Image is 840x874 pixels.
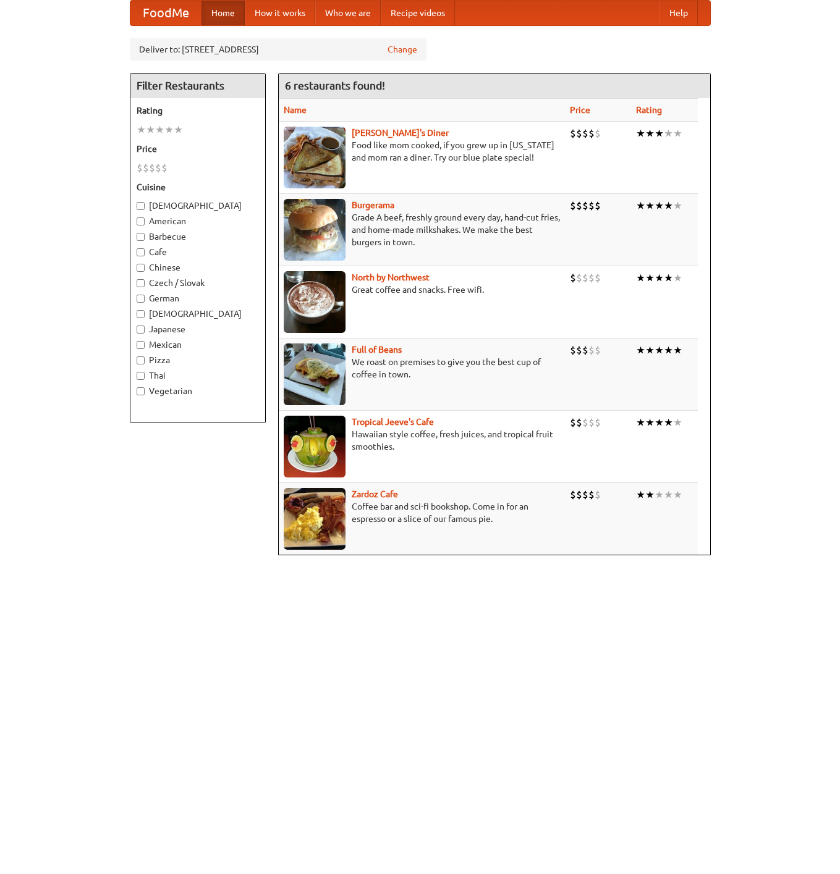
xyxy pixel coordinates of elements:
[664,416,673,429] li: ★
[137,181,259,193] h5: Cuisine
[137,143,259,155] h5: Price
[655,127,664,140] li: ★
[595,271,601,285] li: $
[352,417,434,427] a: Tropical Jeeve's Cafe
[673,488,682,502] li: ★
[645,127,655,140] li: ★
[570,199,576,212] li: $
[588,416,595,429] li: $
[284,356,560,380] p: We roast on premises to give you the best cup of coffee in town.
[595,416,601,429] li: $
[576,416,582,429] li: $
[645,416,655,429] li: ★
[284,428,560,453] p: Hawaiian style coffee, fresh juices, and tropical fruit smoothies.
[664,343,673,357] li: ★
[582,488,588,502] li: $
[245,1,315,25] a: How it works
[137,387,145,395] input: Vegetarian
[352,200,394,210] a: Burgerama
[655,343,664,357] li: ★
[137,279,145,287] input: Czech / Slovak
[570,416,576,429] li: $
[284,139,560,164] p: Food like mom cooked, if you grew up in [US_STATE] and mom ran a diner. Try our blue plate special!
[137,338,259,351] label: Mexican
[315,1,381,25] a: Who we are
[582,416,588,429] li: $
[381,1,455,25] a: Recipe videos
[137,200,259,212] label: [DEMOGRAPHIC_DATA]
[664,488,673,502] li: ★
[284,105,307,115] a: Name
[588,199,595,212] li: $
[673,199,682,212] li: ★
[636,199,645,212] li: ★
[570,271,576,285] li: $
[660,1,698,25] a: Help
[576,127,582,140] li: $
[645,271,655,285] li: ★
[137,341,145,349] input: Mexican
[164,123,174,137] li: ★
[636,127,645,140] li: ★
[645,199,655,212] li: ★
[137,308,259,320] label: [DEMOGRAPHIC_DATA]
[576,343,582,357] li: $
[284,488,346,550] img: zardoz.jpg
[595,343,601,357] li: $
[595,127,601,140] li: $
[137,385,259,397] label: Vegetarian
[655,271,664,285] li: ★
[137,246,259,258] label: Cafe
[582,127,588,140] li: $
[285,80,385,91] ng-pluralize: 6 restaurants found!
[137,202,145,210] input: [DEMOGRAPHIC_DATA]
[576,199,582,212] li: $
[673,127,682,140] li: ★
[137,217,145,225] input: American
[137,215,259,227] label: American
[143,161,149,175] li: $
[137,264,145,272] input: Chinese
[284,127,346,188] img: sallys.jpg
[588,343,595,357] li: $
[155,123,164,137] li: ★
[352,489,398,499] a: Zardoz Cafe
[137,233,145,241] input: Barbecue
[636,488,645,502] li: ★
[284,271,346,333] img: north.jpg
[352,345,402,355] a: Full of Beans
[137,310,145,318] input: [DEMOGRAPHIC_DATA]
[284,211,560,248] p: Grade A beef, freshly ground every day, hand-cut fries, and home-made milkshakes. We make the bes...
[570,127,576,140] li: $
[645,488,655,502] li: ★
[655,199,664,212] li: ★
[137,123,146,137] li: ★
[655,416,664,429] li: ★
[130,74,265,98] h4: Filter Restaurants
[137,323,259,335] label: Japanese
[673,416,682,429] li: ★
[137,261,259,274] label: Chinese
[137,356,145,364] input: Pizza
[137,248,145,256] input: Cafe
[130,1,202,25] a: FoodMe
[636,105,662,115] a: Rating
[146,123,155,137] li: ★
[137,354,259,366] label: Pizza
[161,161,168,175] li: $
[664,271,673,285] li: ★
[588,271,595,285] li: $
[130,38,426,61] div: Deliver to: [STREET_ADDRESS]
[284,284,560,296] p: Great coffee and snacks. Free wifi.
[582,199,588,212] li: $
[352,272,430,282] b: North by Northwest
[352,128,449,138] a: [PERSON_NAME]'s Diner
[137,369,259,382] label: Thai
[137,326,145,334] input: Japanese
[636,416,645,429] li: ★
[137,161,143,175] li: $
[645,343,655,357] li: ★
[582,343,588,357] li: $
